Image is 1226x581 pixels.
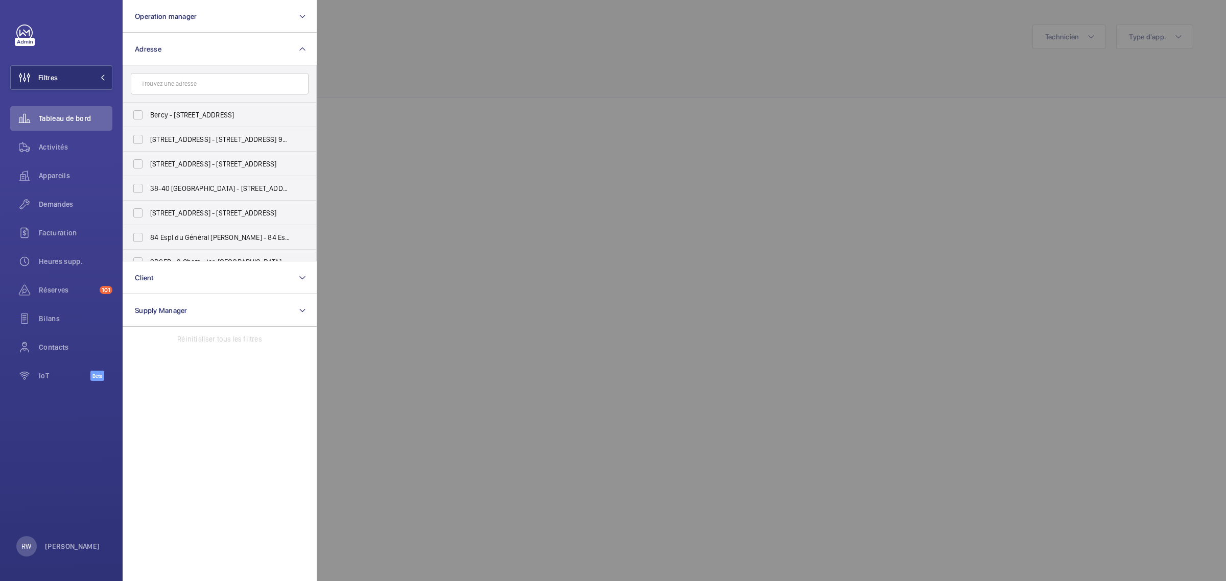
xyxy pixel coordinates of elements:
span: 101 [100,286,112,294]
span: Tableau de bord [39,113,112,124]
span: Activités [39,142,112,152]
span: Demandes [39,199,112,209]
span: IoT [39,371,90,381]
span: Beta [90,371,104,381]
span: Appareils [39,171,112,181]
span: Réserves [39,285,96,295]
button: Filtres [10,65,112,90]
span: Filtres [38,72,58,83]
span: Facturation [39,228,112,238]
span: Bilans [39,313,112,324]
span: Heures supp. [39,256,112,267]
p: [PERSON_NAME] [45,541,100,551]
p: RW [21,541,31,551]
span: Contacts [39,342,112,352]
